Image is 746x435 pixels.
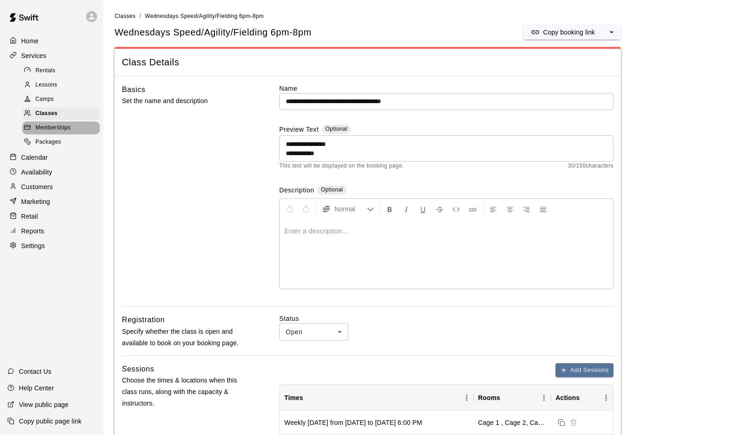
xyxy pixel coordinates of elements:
div: Weekly on Wednesday from 9/10/2025 to 12/17/2025 at 6:00 PM [284,418,422,427]
span: Optional [325,126,347,132]
p: Copy public page link [19,417,81,426]
h6: Registration [122,314,165,326]
div: Classes [22,107,100,120]
a: Calendar [7,151,96,164]
span: Session cannot be deleted because it is in the past [567,418,579,425]
p: View public page [19,400,69,409]
button: Menu [599,391,613,405]
button: select merge strategy [602,25,621,40]
button: Add Sessions [555,363,613,377]
h6: Sessions [122,363,154,375]
a: Customers [7,180,96,194]
a: Lessons [22,78,104,92]
label: Preview Text [279,125,319,135]
p: Retail [21,212,38,221]
span: Class Details [122,56,613,69]
a: Services [7,49,96,63]
div: Cage 1 , Cage 2, Cage 3, Cage 4, Speed & Agility [478,418,546,427]
p: Settings [21,241,45,250]
a: Camps [22,93,104,107]
p: Choose the times & locations when this class runs, along with the capacity & instructors. [122,375,250,410]
p: Home [21,36,39,46]
p: Specify whether the class is open and available to book on your booking page. [122,326,250,349]
button: Justify Align [535,201,551,217]
div: Rentals [22,64,100,77]
button: Format Underline [415,201,431,217]
span: Classes [115,13,135,19]
span: Camps [35,95,54,104]
p: Contact Us [19,367,52,376]
h5: Wednesdays Speed/Agility/Fielding 6pm-8pm [115,26,312,39]
div: Actions [551,385,613,411]
label: Status [279,314,613,323]
p: Help Center [19,383,54,393]
div: split button [523,25,621,40]
label: Name [279,84,613,93]
a: Reports [7,224,96,238]
button: Undo [282,201,297,217]
nav: breadcrumb [115,11,735,21]
a: Availability [7,165,96,179]
span: Rentals [35,66,56,75]
div: Times [284,385,303,411]
button: Insert Link [465,201,480,217]
div: Actions [555,385,579,411]
div: Packages [22,136,100,149]
span: Memberships [35,123,70,133]
a: Settings [7,239,96,253]
a: Memberships [22,121,104,135]
button: Insert Code [448,201,464,217]
button: Copy booking link [523,25,602,40]
a: Retail [7,209,96,223]
p: Reports [21,226,44,236]
p: Set the name and description [122,95,250,107]
button: Sort [500,391,513,404]
h6: Basics [122,84,145,96]
p: Copy booking link [543,28,595,37]
p: Customers [21,182,53,191]
span: Normal [335,204,367,214]
div: Open [279,323,348,340]
p: Availability [21,168,52,177]
button: Sort [303,391,316,404]
li: / [139,11,141,21]
button: Duplicate sessions [555,417,567,429]
div: Rooms [474,385,551,411]
a: Classes [115,12,135,19]
span: Lessons [35,81,58,90]
span: This text will be displayed on the booking page. [279,162,404,171]
p: Marketing [21,197,50,206]
span: Classes [35,109,58,118]
div: Memberships [22,122,100,134]
p: Services [21,51,46,60]
label: Description [279,186,314,196]
a: Marketing [7,195,96,209]
button: Format Italics [399,201,414,217]
a: Classes [22,107,104,121]
span: 30 / 150 characters [568,162,613,171]
button: Redo [298,201,314,217]
div: Lessons [22,79,100,92]
span: Optional [321,186,343,193]
div: Times [280,385,474,411]
div: Camps [22,93,100,106]
button: Format Bold [382,201,398,217]
button: Menu [460,391,474,405]
a: Home [7,34,96,48]
div: Rooms [478,385,500,411]
span: Wednesdays Speed/Agility/Fielding 6pm-8pm [145,13,264,19]
p: Calendar [21,153,48,162]
button: Formatting Options [318,201,378,217]
a: Rentals [22,64,104,78]
button: Right Align [519,201,534,217]
button: Left Align [486,201,501,217]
